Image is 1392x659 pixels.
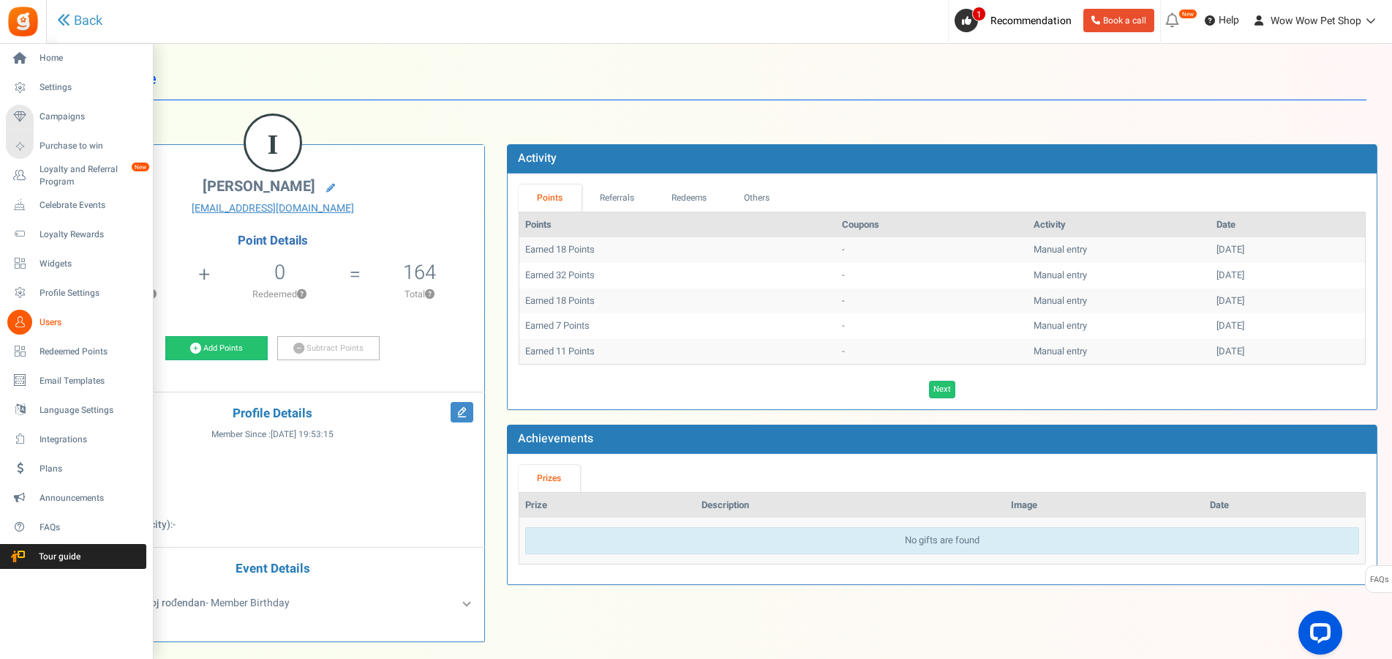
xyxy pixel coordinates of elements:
[1034,294,1087,308] span: Manual entry
[6,46,146,71] a: Home
[519,263,836,288] td: Earned 32 Points
[1204,493,1365,518] th: Date
[1178,9,1197,19] em: New
[1216,345,1359,359] div: [DATE]
[582,185,653,212] a: Referrals
[39,81,142,94] span: Settings
[6,368,146,393] a: Email Templates
[6,163,146,188] a: Loyalty and Referral Program New
[39,433,142,446] span: Integrations
[1216,319,1359,333] div: [DATE]
[173,517,176,532] span: -
[6,456,146,481] a: Plans
[61,234,484,247] h4: Point Details
[6,485,146,510] a: Announcements
[518,149,557,167] b: Activity
[1199,9,1245,32] a: Help
[1028,212,1211,238] th: Activity
[274,261,285,283] h5: 0
[519,339,836,365] td: Earned 11 Points
[72,452,473,466] p: :
[6,105,146,130] a: Campaigns
[6,222,146,247] a: Loyalty Rewards
[6,427,146,452] a: Integrations
[519,313,836,339] td: Earned 7 Points
[696,493,1006,518] th: Description
[6,134,146,159] a: Purchase to win
[277,336,380,361] a: Subtract Points
[519,493,696,518] th: Prize
[519,237,836,263] td: Earned 18 Points
[836,313,1028,339] td: -
[39,52,142,64] span: Home
[1034,268,1087,282] span: Manual entry
[403,261,436,283] h5: 164
[246,116,300,173] figcaption: I
[519,465,580,492] a: Prizes
[1034,242,1087,256] span: Manual entry
[39,375,142,387] span: Email Templates
[6,398,146,422] a: Language Settings
[113,595,206,611] b: Unesi svoj rođendan
[6,75,146,100] a: Settings
[6,251,146,276] a: Widgets
[72,474,473,488] p: :
[955,9,1077,32] a: 1 Recommendation
[131,162,150,172] em: New
[929,381,955,398] a: Next
[211,428,334,441] span: Member Since :
[1005,493,1204,518] th: Image
[113,595,290,611] span: - Member Birthday
[72,59,1366,100] h1: User Profile
[39,140,142,152] span: Purchase to win
[39,521,142,534] span: FAQs
[1216,243,1359,257] div: [DATE]
[836,288,1028,314] td: -
[1083,9,1154,32] a: Book a call
[72,496,473,510] p: :
[836,339,1028,365] td: -
[72,518,473,532] p: :
[39,199,142,212] span: Celebrate Events
[72,407,473,421] h4: Profile Details
[203,176,315,197] span: [PERSON_NAME]
[39,492,142,505] span: Announcements
[451,402,473,422] i: Edit Profile
[39,228,142,241] span: Loyalty Rewards
[525,527,1359,554] div: No gifts are found
[1369,566,1389,594] span: FAQs
[1034,344,1087,358] span: Manual entry
[212,288,348,301] p: Redeemed
[6,280,146,305] a: Profile Settings
[6,193,146,217] a: Celebrate Events
[518,430,593,447] b: Achievements
[39,287,142,299] span: Profile Settings
[1211,212,1365,238] th: Date
[362,288,477,301] p: Total
[271,428,334,441] span: [DATE] 19:53:15
[1034,319,1087,332] span: Manual entry
[297,290,306,299] button: ?
[1216,294,1359,308] div: [DATE]
[39,258,142,270] span: Widgets
[39,346,142,358] span: Redeemed Points
[836,237,1028,263] td: -
[1216,269,1359,283] div: [DATE]
[6,515,146,540] a: FAQs
[72,562,473,576] h4: Event Details
[39,463,142,475] span: Plans
[6,310,146,335] a: Users
[836,212,1028,238] th: Coupons
[1215,13,1239,28] span: Help
[7,551,109,563] span: Tour guide
[972,7,986,21] span: 1
[726,185,789,212] a: Others
[39,316,142,329] span: Users
[39,111,142,123] span: Campaigns
[39,163,146,188] span: Loyalty and Referral Program
[1271,13,1361,29] span: Wow Wow Pet Shop
[990,13,1072,29] span: Recommendation
[6,339,146,364] a: Redeemed Points
[519,288,836,314] td: Earned 18 Points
